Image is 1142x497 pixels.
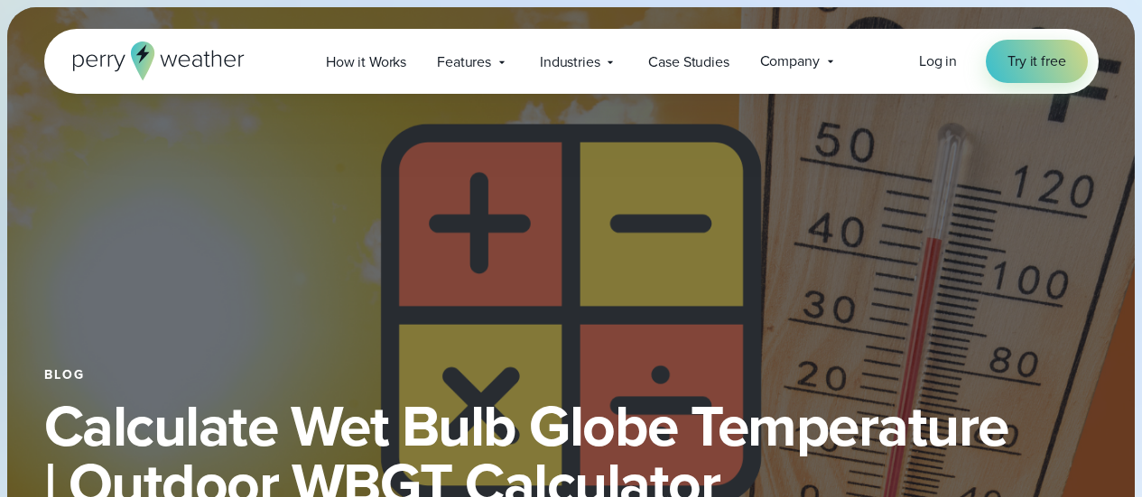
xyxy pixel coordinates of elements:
span: Industries [540,51,599,73]
span: How it Works [326,51,406,73]
span: Company [760,51,820,72]
a: Case Studies [633,43,744,80]
span: Features [437,51,491,73]
span: Try it free [1007,51,1065,72]
a: Try it free [986,40,1087,83]
a: Log in [919,51,957,72]
span: Case Studies [648,51,729,73]
span: Log in [919,51,957,71]
a: How it Works [311,43,422,80]
div: Blog [44,368,1099,382]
